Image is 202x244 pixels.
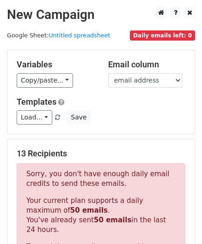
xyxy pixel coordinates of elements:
p: Sorry, you don't have enough daily email credits to send these emails. [26,169,176,189]
p: Your current plan supports a daily maximum of . You've already sent in the last 24 hours. [26,196,176,235]
h5: Email column [108,60,186,70]
h5: Variables [17,60,94,70]
h5: 13 Recipients [17,149,185,159]
a: Copy/paste... [17,73,73,88]
a: Daily emails left: 0 [130,32,195,39]
button: Save [67,110,91,125]
small: Google Sheet: [7,32,110,39]
a: Untitled spreadsheet [49,32,110,39]
h2: New Campaign [7,7,195,23]
span: Daily emails left: 0 [130,30,195,41]
strong: 50 emails [70,206,108,214]
iframe: Chat Widget [156,200,202,244]
a: Templates [17,97,56,107]
strong: 50 emails [94,216,131,224]
a: Load... [17,110,52,125]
